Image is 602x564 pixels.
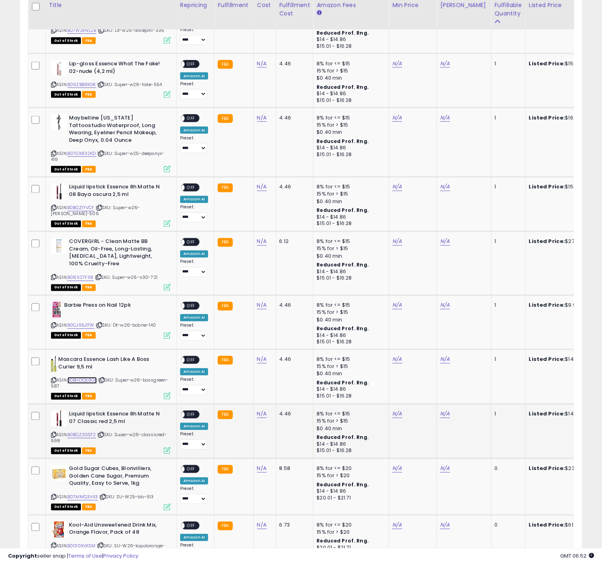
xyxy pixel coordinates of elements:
[317,184,383,191] div: 8% for <= $15
[257,356,267,364] a: N/A
[97,81,162,88] span: | SKU: Super-w26-fake-554
[185,522,197,529] span: OFF
[495,1,522,18] div: Fulfillable Quantity
[82,504,96,511] span: FBA
[529,114,565,121] b: Listed Price:
[58,356,155,373] b: Mascara Essence Lash Like A Boss Curler 9,5 ml
[317,67,383,74] div: 15% for > $15
[440,410,450,418] a: N/A
[317,434,369,441] b: Reduced Prof. Rng.
[317,221,383,227] div: $15.01 - $16.28
[180,72,208,80] div: Amazon AI
[180,534,208,541] div: Amazon AI
[67,377,97,384] a: B0BHDQ58GL
[218,411,232,419] small: FBA
[317,262,369,268] b: Reduced Prof. Rng.
[82,37,96,44] span: FBA
[392,465,402,473] a: N/A
[529,238,565,245] b: Listed Price:
[180,377,208,395] div: Preset:
[51,6,171,43] div: ASIN:
[257,60,267,68] a: N/A
[440,356,450,364] a: N/A
[529,114,595,121] div: $16.99
[218,522,232,531] small: FBA
[317,74,383,82] div: $0.40 min
[99,494,154,500] span: | SKU: SU-W25-blo-513
[180,323,208,341] div: Preset:
[440,1,488,10] div: [PERSON_NAME]
[279,411,307,418] div: 4.46
[51,432,167,444] span: | SKU: Suoer-w26-classicred-598
[51,411,171,453] div: ASIN:
[529,183,565,191] b: Listed Price:
[317,538,369,544] b: Reduced Prof. Rng.
[68,552,102,560] a: Terms of Use
[51,238,171,290] div: ASIN:
[82,221,96,227] span: FBA
[103,552,138,560] a: Privacy Policy
[440,114,450,122] a: N/A
[180,81,208,99] div: Preset:
[67,81,96,88] a: B09ZBB9KGR
[257,465,267,473] a: N/A
[69,114,166,146] b: Maybelline [US_STATE] Tattoostudio Waterproof, Long Wearing, Eyeliner Pencil Makeup, Deep Onyx, 0...
[529,238,595,245] div: $27.99
[180,478,208,485] div: Amazon AI
[317,36,383,43] div: $14 - $14.86
[317,488,383,495] div: $14 - $14.86
[317,90,383,97] div: $14 - $14.86
[51,465,171,509] div: ASIN:
[317,418,383,425] div: 15% for > $15
[529,356,595,363] div: $14.99
[440,60,450,68] a: N/A
[529,521,565,529] b: Listed Price:
[317,151,383,158] div: $15.01 - $16.28
[317,363,383,370] div: 15% for > $15
[317,356,383,363] div: 8% for <= $15
[279,184,307,191] div: 4.46
[69,522,166,539] b: Kool-Aid Unsweetened Drink Mix, Orange Flavor, Pack of 48
[317,238,383,245] div: 8% for <= $15
[51,448,81,454] span: All listings that are currently out of stock and unavailable for purchase on Amazon
[67,274,94,281] a: B01E527F38
[98,27,164,33] span: | SKU: Dt-w26-dovepini-336
[317,495,383,502] div: $20.01 - $21.71
[529,1,598,10] div: Listed Price
[51,465,67,481] img: 51dSDll95KS._SL40_.jpg
[279,465,307,472] div: 8.58
[51,114,67,130] img: 315wR2F58-L._SL40_.jpg
[51,60,171,97] div: ASIN:
[180,314,208,321] div: Amazon AI
[279,522,307,529] div: 6.73
[529,410,565,418] b: Listed Price:
[69,238,166,270] b: COVERGIRL - Clean Matte BB Cream, Oil-Free, Long-Lasting, [MEDICAL_DATA], Lightweight, 100% Cruel...
[82,166,96,173] span: FBA
[317,114,383,121] div: 8% for <= $15
[392,356,402,364] a: N/A
[279,1,310,18] div: Fulfillment Cost
[495,356,519,363] div: 1
[185,466,197,473] span: OFF
[218,60,232,69] small: FBA
[495,238,519,245] div: 1
[317,333,383,339] div: $14 - $14.86
[82,284,96,291] span: FBA
[279,114,307,121] div: 4.46
[67,432,96,439] a: B0BQZ2GSF2
[279,238,307,245] div: 6.12
[51,150,164,162] span: | SKU: Super-w25-deeponyx-419
[529,60,565,67] b: Listed Price:
[96,322,156,329] span: | SKU: Dt-w26-babrie-140
[51,284,81,291] span: All listings that are currently out of stock and unavailable for purchase on Amazon
[180,205,208,223] div: Preset:
[392,238,402,246] a: N/A
[440,183,450,191] a: N/A
[392,1,433,10] div: Min Price
[279,60,307,67] div: 4.46
[317,29,369,36] b: Reduced Prof. Rng.
[317,302,383,309] div: 8% for <= $15
[317,325,369,332] b: Reduced Prof. Rng.
[69,465,166,490] b: Gold Sugar Cubes, Blonvilliers, Golden Cane Sugar, Premium Quality, Easy to Serve, 1kg
[51,37,81,44] span: All listings that are currently out of stock and unavailable for purchase on Amazon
